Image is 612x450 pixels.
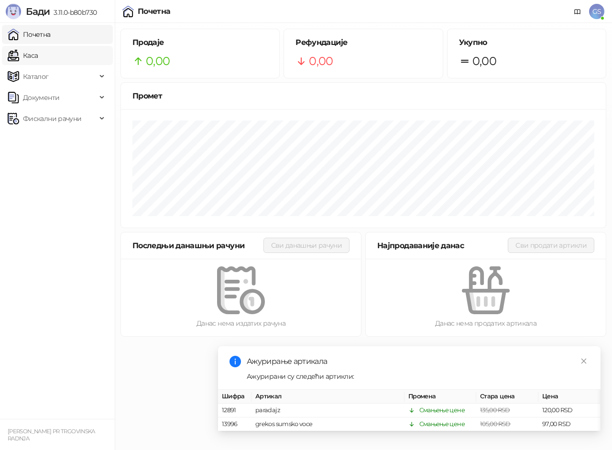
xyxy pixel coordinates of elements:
[589,4,604,19] span: GS
[476,390,538,404] th: Стара цена
[480,420,511,428] span: 105,00 RSD
[377,240,508,252] div: Најпродаваније данас
[459,37,594,48] h5: Укупно
[26,6,50,17] span: Бади
[404,390,476,404] th: Промена
[132,240,263,252] div: Последњи данашњи рачуни
[229,356,241,367] span: info-circle
[23,88,59,107] span: Документи
[419,406,465,415] div: Смањење цене
[508,238,594,253] button: Сви продати артикли
[538,390,601,404] th: Цена
[6,4,21,19] img: Logo
[23,109,81,128] span: Фискални рачуни
[263,238,350,253] button: Сви данашњи рачуни
[247,371,589,382] div: Ажурирани су следећи артикли:
[218,404,251,417] td: 12891
[295,37,431,48] h5: Рефундације
[218,417,251,431] td: 13996
[538,404,601,417] td: 120,00 RSD
[419,419,465,429] div: Смањење цене
[8,46,38,65] a: Каса
[480,406,510,414] span: 135,00 RSD
[251,404,404,417] td: paradajz
[579,356,589,366] a: Close
[132,90,594,102] div: Промет
[8,428,95,442] small: [PERSON_NAME] PR TRGOVINSKA RADNJA
[570,4,585,19] a: Документација
[472,52,496,70] span: 0,00
[23,67,49,86] span: Каталог
[132,37,268,48] h5: Продаје
[538,417,601,431] td: 97,00 RSD
[138,8,171,15] div: Почетна
[50,8,97,17] span: 3.11.0-b80b730
[251,417,404,431] td: grekos sumsko voce
[251,390,404,404] th: Артикал
[218,390,251,404] th: Шифра
[381,318,590,329] div: Данас нема продатих артикала
[309,52,333,70] span: 0,00
[136,318,346,329] div: Данас нема издатих рачуна
[247,356,589,367] div: Ажурирање артикала
[8,25,51,44] a: Почетна
[580,358,587,364] span: close
[146,52,170,70] span: 0,00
